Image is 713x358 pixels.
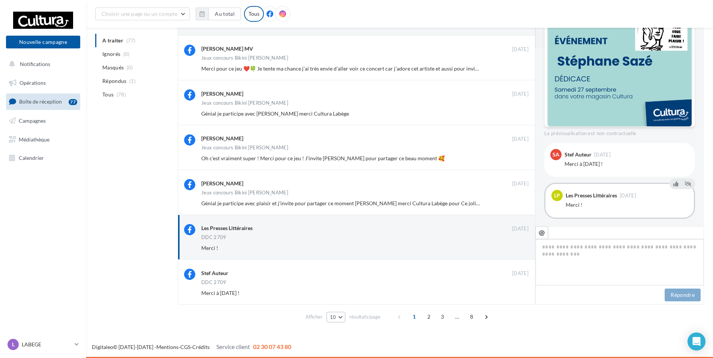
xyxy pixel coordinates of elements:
[201,155,445,161] span: Oh c'est vraiment super ! Merci pour ce jeu ! J'invite [PERSON_NAME] pour partager ce beau moment 🥰
[4,113,82,129] a: Campagnes
[102,50,120,58] span: Ignorés
[208,8,241,20] button: Au total
[69,99,77,105] div: 77
[123,51,130,57] span: (0)
[196,8,241,20] button: Au total
[423,311,435,323] span: 2
[192,344,210,350] a: Crédits
[102,77,127,85] span: Répondus
[665,289,701,301] button: Répondre
[566,201,688,209] div: Merci !
[156,344,178,350] a: Mentions
[201,224,253,232] div: Les Presses Littéraires
[180,344,190,350] a: CGS
[201,180,243,187] div: [PERSON_NAME]
[201,65,701,72] span: Merci pour ce jeu ❤️🍀 Je tente ma chance j'ai très envie d'aller voir ce concert car j'adore cet ...
[4,132,82,147] a: Médiathèque
[4,150,82,166] a: Calendrier
[117,92,126,98] span: (78)
[92,344,113,350] a: Digitaleo
[201,135,243,142] div: [PERSON_NAME]
[129,78,136,84] span: (1)
[466,311,478,323] span: 8
[512,91,529,98] span: [DATE]
[19,98,62,105] span: Boîte de réception
[539,229,545,236] i: @
[565,152,592,157] div: Stef Auteur
[201,90,243,98] div: [PERSON_NAME]
[201,190,288,195] div: Jeux concours Bikini [PERSON_NAME]
[12,341,15,348] span: L
[201,56,288,60] div: Jeux concours Bikini [PERSON_NAME]
[349,313,380,320] span: résultats/page
[553,151,559,158] span: SA
[95,8,190,20] button: Choisir une page ou un compte
[19,155,44,161] span: Calendrier
[216,343,250,350] span: Service client
[6,337,80,352] a: L LABEGE
[4,75,82,91] a: Opérations
[201,269,228,277] div: Stef Auteur
[22,341,72,348] p: LABEGE
[253,343,291,350] span: 02 30 07 43 80
[566,193,617,198] div: Les Presses Littéraires
[327,312,346,322] button: 10
[19,117,46,124] span: Campagnes
[201,145,288,150] div: Jeux concours Bikini [PERSON_NAME]
[512,181,529,187] span: [DATE]
[512,270,529,277] span: [DATE]
[201,45,253,53] div: [PERSON_NAME] MV
[201,235,226,240] div: DDC 2709
[594,152,611,157] span: [DATE]
[512,46,529,53] span: [DATE]
[408,311,420,323] span: 1
[201,245,218,251] span: Merci !
[535,226,548,239] button: @
[102,64,124,71] span: Masqués
[20,61,50,67] span: Notifications
[19,136,49,142] span: Médiathèque
[688,332,706,350] div: Open Intercom Messenger
[92,344,291,350] span: © [DATE]-[DATE] - - -
[201,280,226,285] div: DDC 2709
[127,65,133,71] span: (0)
[201,200,499,206] span: Génial je participe avec plaisir et j'invite pour partager ce moment [PERSON_NAME] merci Cultura ...
[102,11,177,17] span: Choisir une page ou un compte
[544,127,695,137] div: La prévisualisation est non-contractuelle
[4,56,79,72] button: Notifications
[565,160,689,168] div: Merci à [DATE] !
[4,93,82,110] a: Boîte de réception77
[201,290,240,296] span: Merci à [DATE] !
[512,136,529,143] span: [DATE]
[244,6,264,22] div: Tous
[201,101,288,105] div: Jeux concours Bikini [PERSON_NAME]
[201,110,349,117] span: Génial je participe avec [PERSON_NAME] merci Cultura Labège
[436,311,448,323] span: 3
[102,91,114,98] span: Tous
[330,314,336,320] span: 10
[620,193,636,198] span: [DATE]
[451,311,463,323] span: ...
[554,192,560,199] span: LP
[512,226,529,232] span: [DATE]
[306,313,322,320] span: Afficher
[19,80,46,86] span: Opérations
[6,36,80,48] button: Nouvelle campagne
